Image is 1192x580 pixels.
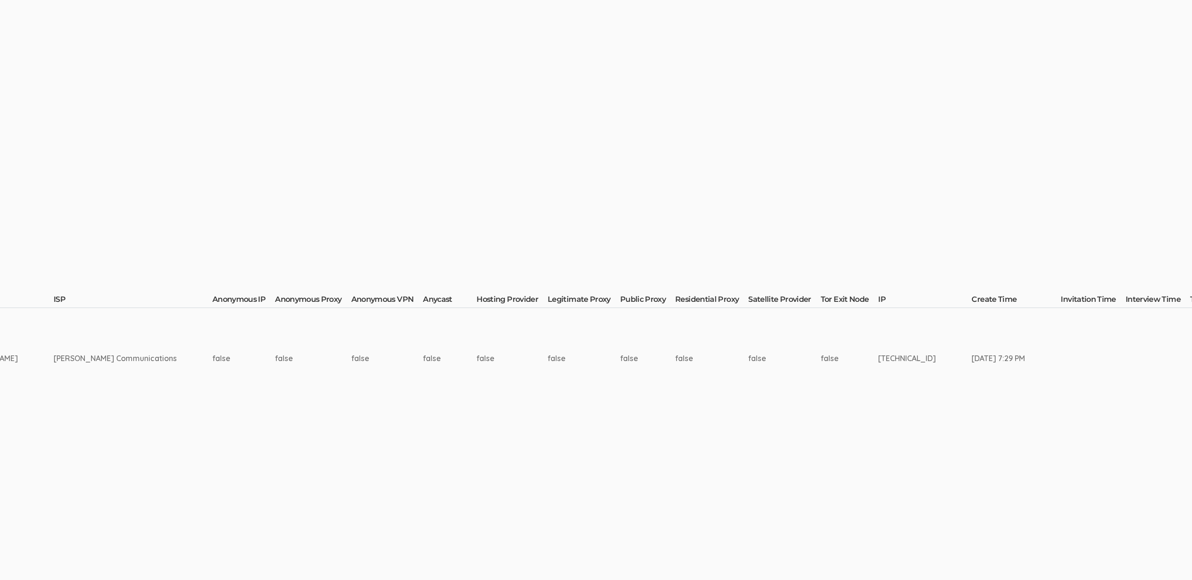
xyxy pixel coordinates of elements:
iframe: Chat Widget [1145,535,1192,580]
td: false [748,308,820,408]
td: [TECHNICAL_ID] [878,308,972,408]
th: Create Time [972,294,1061,308]
td: false [351,308,423,408]
th: Tor Exit Node [821,294,879,308]
th: Invitation Time [1061,294,1125,308]
th: Anonymous VPN [351,294,423,308]
td: [PERSON_NAME] Communications [54,308,212,408]
td: false [548,308,620,408]
div: [DATE] 7:29 PM [972,353,1025,364]
th: Anycast [423,294,477,308]
th: IP [878,294,972,308]
td: false [212,308,275,408]
th: ISP [54,294,212,308]
td: false [675,308,748,408]
th: Hosting Provider [477,294,548,308]
th: Anonymous Proxy [275,294,351,308]
th: Interview Time [1126,294,1190,308]
td: false [477,308,548,408]
td: false [821,308,879,408]
td: false [423,308,477,408]
td: false [275,308,351,408]
td: false [620,308,675,408]
th: Satellite Provider [748,294,820,308]
th: Public Proxy [620,294,675,308]
th: Legitimate Proxy [548,294,620,308]
th: Residential Proxy [675,294,748,308]
th: Anonymous IP [212,294,275,308]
